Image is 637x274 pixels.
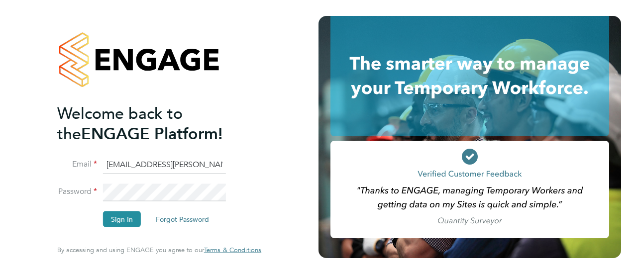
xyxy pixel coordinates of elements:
button: Sign In [103,211,141,227]
span: Welcome back to the [57,103,183,143]
input: Enter your work email... [103,156,226,174]
label: Email [57,159,97,169]
button: Forgot Password [148,211,217,227]
a: Terms & Conditions [204,246,261,254]
span: By accessing and using ENGAGE you agree to our [57,246,261,254]
h2: ENGAGE Platform! [57,103,251,144]
label: Password [57,186,97,197]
